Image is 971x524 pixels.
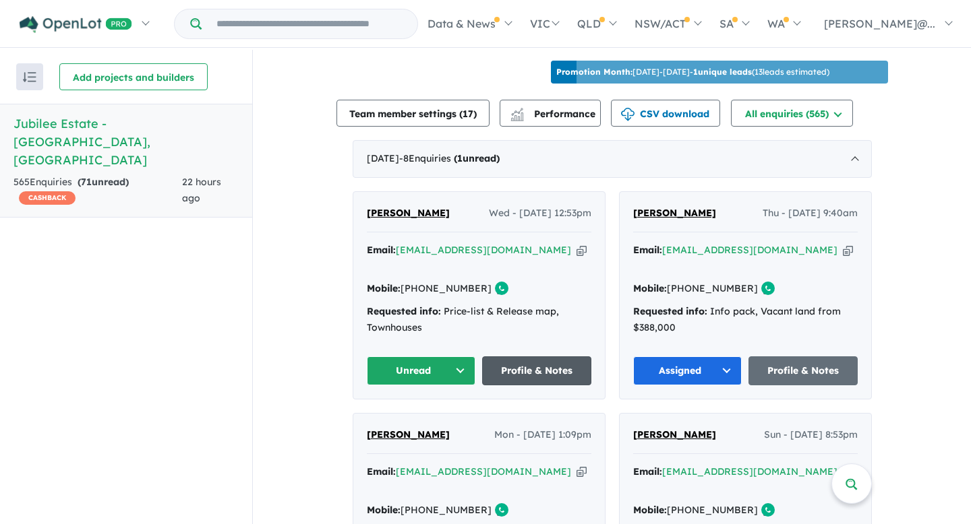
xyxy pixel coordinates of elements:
img: line-chart.svg [511,108,523,115]
a: [EMAIL_ADDRESS][DOMAIN_NAME] [662,244,837,256]
strong: Mobile: [633,504,667,516]
a: [EMAIL_ADDRESS][DOMAIN_NAME] [396,465,571,478]
a: [PERSON_NAME] [633,427,716,443]
strong: Email: [633,465,662,478]
div: 565 Enquir ies [13,174,182,207]
img: bar-chart.svg [510,112,524,121]
span: [PERSON_NAME] [367,207,450,219]
strong: Requested info: [367,305,441,317]
span: Mon - [DATE] 1:09pm [494,427,591,443]
input: Try estate name, suburb, builder or developer [204,9,415,38]
b: Promotion Month: [556,67,632,77]
strong: ( unread) [454,152,500,164]
b: 1 unique leads [693,67,752,77]
button: Assigned [633,356,742,385]
span: - 8 Enquir ies [399,152,500,164]
p: [DATE] - [DATE] - ( 13 leads estimated) [556,66,829,78]
span: CASHBACK [19,191,76,205]
img: Openlot PRO Logo White [20,16,132,33]
button: Copy [577,465,587,479]
strong: Mobile: [633,282,667,294]
span: 71 [81,176,92,188]
button: Unread [367,356,476,385]
span: [PERSON_NAME] [367,428,450,440]
button: All enquiries (565) [731,100,853,127]
span: [PERSON_NAME] [633,207,716,219]
span: 17 [463,108,473,120]
img: sort.svg [23,72,36,82]
button: Copy [843,243,853,257]
div: Info pack, Vacant land from $388,000 [633,304,858,336]
span: Wed - [DATE] 12:53pm [489,205,591,222]
div: Price-list & Release map, Townhouses [367,304,591,336]
strong: Email: [633,244,662,256]
div: [DATE] [353,140,872,178]
span: [PERSON_NAME]@... [824,17,935,30]
a: Profile & Notes [748,356,858,385]
span: [PERSON_NAME] [633,428,716,440]
a: [PERSON_NAME] [367,205,450,222]
span: Thu - [DATE] 9:40am [763,205,858,222]
strong: Mobile: [367,282,401,294]
a: Profile & Notes [482,356,591,385]
a: [EMAIL_ADDRESS][DOMAIN_NAME] [662,465,837,478]
span: Performance [512,108,595,120]
strong: Email: [367,465,396,478]
button: Add projects and builders [59,63,208,90]
button: Performance [500,100,601,127]
a: [PHONE_NUMBER] [401,282,492,294]
a: [PHONE_NUMBER] [667,282,758,294]
strong: Requested info: [633,305,707,317]
span: Sun - [DATE] 8:53pm [764,427,858,443]
span: 1 [457,152,463,164]
a: [PHONE_NUMBER] [667,504,758,516]
a: [PERSON_NAME] [367,427,450,443]
img: download icon [621,108,635,121]
a: [PHONE_NUMBER] [401,504,492,516]
span: 22 hours ago [182,176,221,204]
button: Team member settings (17) [336,100,490,127]
a: [PERSON_NAME] [633,205,716,222]
strong: ( unread) [78,176,129,188]
a: [EMAIL_ADDRESS][DOMAIN_NAME] [396,244,571,256]
button: CSV download [611,100,720,127]
button: Copy [577,243,587,257]
strong: Email: [367,244,396,256]
strong: Mobile: [367,504,401,516]
h5: Jubilee Estate - [GEOGRAPHIC_DATA] , [GEOGRAPHIC_DATA] [13,114,239,169]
